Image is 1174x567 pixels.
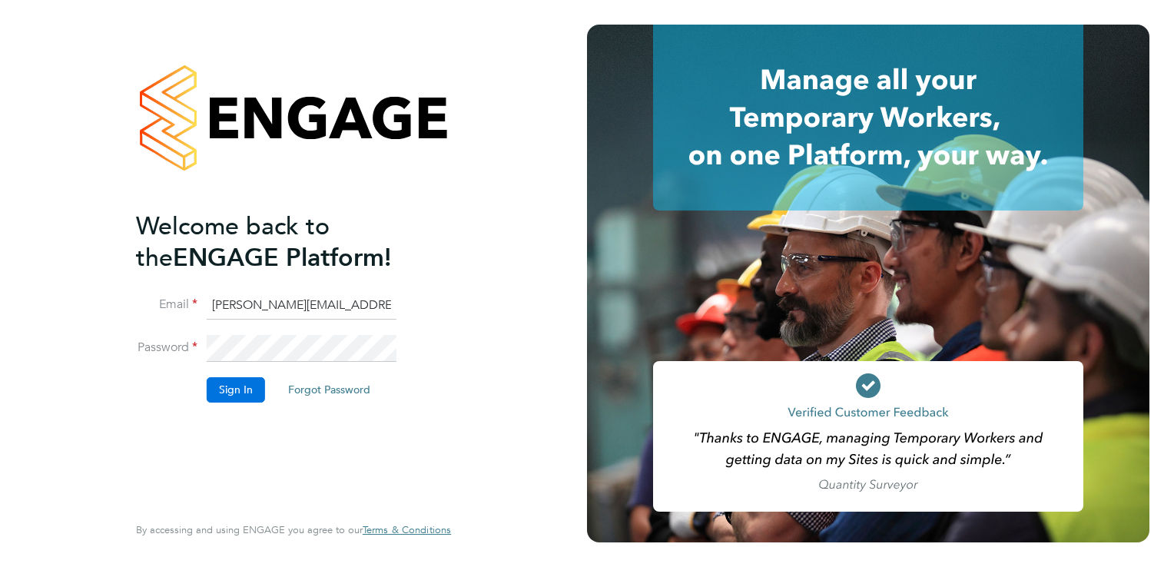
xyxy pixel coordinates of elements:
label: Email [136,297,197,313]
button: Forgot Password [276,377,383,402]
span: By accessing and using ENGAGE you agree to our [136,523,451,536]
input: Enter your work email... [207,292,396,320]
button: Sign In [207,377,265,402]
span: Terms & Conditions [363,523,451,536]
h2: ENGAGE Platform! [136,211,436,274]
a: Terms & Conditions [363,524,451,536]
span: Welcome back to the [136,211,330,273]
label: Password [136,340,197,356]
